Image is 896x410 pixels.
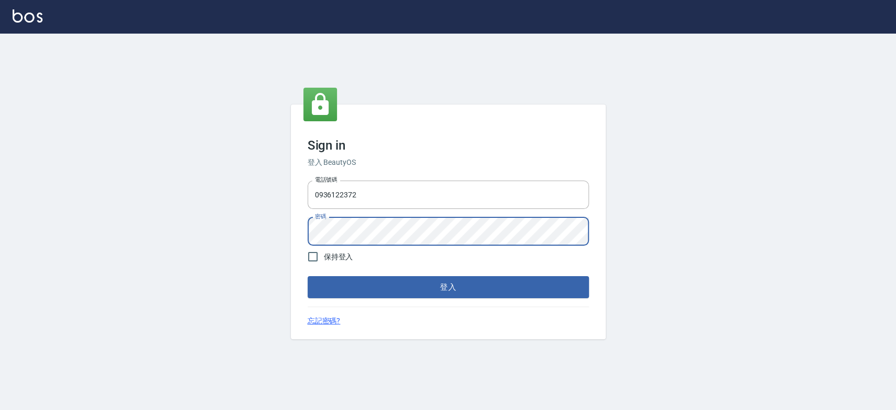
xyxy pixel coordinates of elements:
[308,316,341,327] a: 忘記密碼?
[324,251,353,262] span: 保持登入
[315,213,326,220] label: 密碼
[13,9,43,23] img: Logo
[308,157,589,168] h6: 登入 BeautyOS
[315,176,337,184] label: 電話號碼
[308,138,589,153] h3: Sign in
[308,276,589,298] button: 登入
